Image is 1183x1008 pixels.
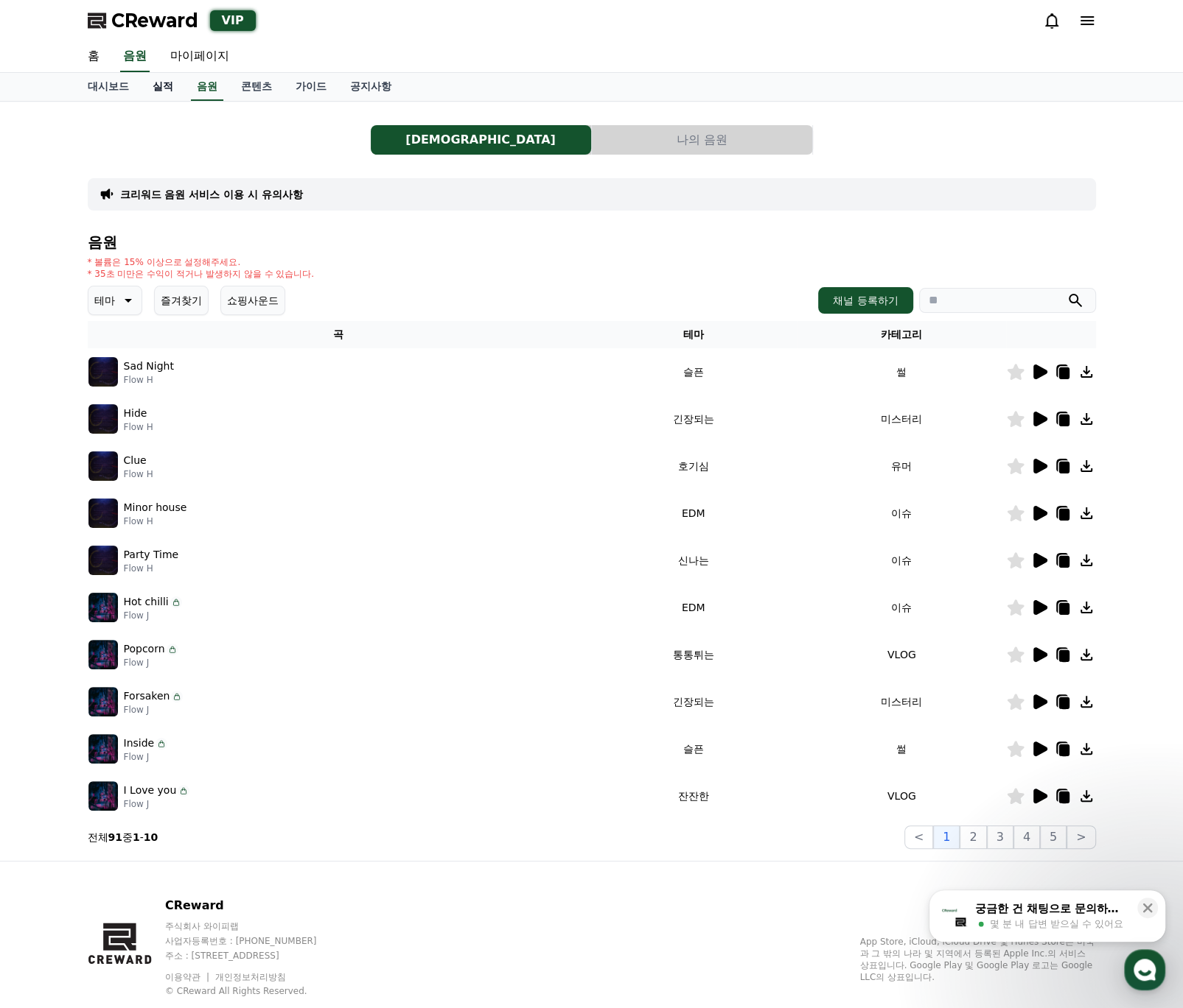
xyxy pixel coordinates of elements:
[165,950,345,962] p: 주소 : [STREET_ADDRESS]
[798,584,1006,631] td: 이슈
[165,897,345,914] p: CReward
[1013,825,1040,849] button: 4
[589,348,798,395] td: 슬픈
[987,825,1013,849] button: 3
[124,563,179,574] p: Flow H
[88,640,118,669] img: music
[133,831,140,843] strong: 1
[589,537,798,584] td: 신나는
[371,125,592,155] a: [DEMOGRAPHIC_DATA]
[124,515,187,527] p: Flow H
[88,830,158,845] p: 전체 중 -
[589,772,798,820] td: 잔잔한
[97,467,190,504] a: 대화
[220,286,285,315] button: 쇼핑사운드
[960,825,986,849] button: 2
[165,920,345,932] p: 주식회사 와이피랩
[798,490,1006,537] td: 이슈
[88,498,118,528] img: music
[338,73,403,101] a: 공지사항
[88,781,118,811] img: music
[798,772,1006,820] td: VLOG
[88,687,118,716] img: music
[120,41,150,72] a: 음원
[1040,825,1067,849] button: 5
[120,187,303,202] a: 크리워드 음원 서비스 이용 시 유의사항
[210,10,256,31] div: VIP
[818,287,912,314] button: 채널 등록하기
[4,467,97,504] a: 홈
[88,546,118,575] img: music
[933,825,960,849] button: 1
[88,734,118,764] img: music
[165,935,345,947] p: 사업자등록번호 : [PHONE_NUMBER]
[124,374,174,386] p: Flow H
[88,404,118,434] img: music
[124,594,169,610] p: Hot chilli
[88,357,118,387] img: music
[798,321,1006,348] th: 카테고리
[124,688,170,704] p: Forsaken
[190,467,283,504] a: 설정
[860,936,1096,983] p: App Store, iCloud, iCloud Drive 및 iTunes Store는 미국과 그 밖의 나라 및 지역에서 등록된 Apple Inc.의 서비스 상표입니다. Goo...
[141,73,185,101] a: 실적
[88,593,118,622] img: music
[165,972,212,982] a: 이용약관
[88,256,315,268] p: * 볼륨은 15% 이상으로 설정해주세요.
[124,610,182,621] p: Flow J
[371,125,591,155] button: [DEMOGRAPHIC_DATA]
[589,443,798,490] td: 호기심
[124,406,147,421] p: Hide
[589,631,798,678] td: 통통튀는
[124,704,184,716] p: Flow J
[798,678,1006,725] td: 미스터리
[1067,825,1095,849] button: >
[135,490,153,501] span: 대화
[589,725,798,772] td: 슬픈
[124,453,147,468] p: Clue
[88,286,142,315] button: 테마
[124,641,165,657] p: Popcorn
[589,490,798,537] td: EDM
[46,489,55,501] span: 홈
[124,657,178,669] p: Flow J
[589,395,798,443] td: 긴장되는
[88,451,118,481] img: music
[124,359,174,374] p: Sad Night
[592,125,812,155] button: 나의 음원
[76,41,111,72] a: 홈
[154,286,209,315] button: 즐겨찾기
[798,395,1006,443] td: 미스터리
[124,751,168,763] p: Flow J
[124,547,179,563] p: Party Time
[88,321,590,348] th: 곡
[88,9,198,32] a: CReward
[904,825,933,849] button: <
[124,500,187,515] p: Minor house
[228,489,245,501] span: 설정
[284,73,338,101] a: 가이드
[88,268,315,280] p: * 35초 미만은 수익이 적거나 발생하지 않을 수 있습니다.
[798,537,1006,584] td: 이슈
[589,678,798,725] td: 긴장되는
[798,348,1006,395] td: 썰
[124,736,155,751] p: Inside
[229,73,284,101] a: 콘텐츠
[589,584,798,631] td: EDM
[158,41,241,72] a: 마이페이지
[124,783,177,798] p: I Love you
[798,725,1006,772] td: 썰
[191,73,223,101] a: 음원
[94,290,115,311] p: 테마
[124,798,190,810] p: Flow J
[592,125,813,155] a: 나의 음원
[215,972,286,982] a: 개인정보처리방침
[165,985,345,997] p: © CReward All Rights Reserved.
[589,321,798,348] th: 테마
[798,443,1006,490] td: 유머
[111,9,198,32] span: CReward
[124,468,153,480] p: Flow H
[88,234,1096,250] h4: 음원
